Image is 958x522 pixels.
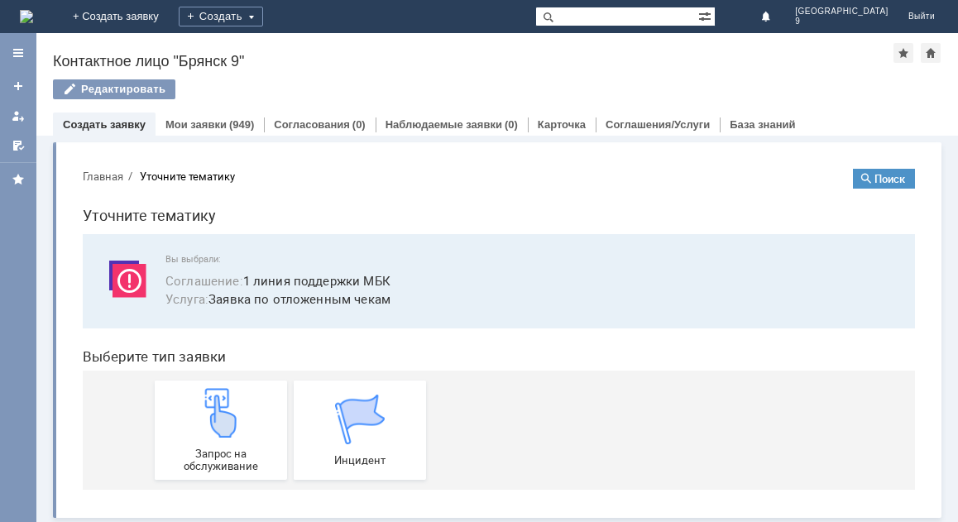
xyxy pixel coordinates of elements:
a: Создать заявку [63,118,146,131]
span: [GEOGRAPHIC_DATA] [795,7,889,17]
a: Мои заявки [5,103,31,129]
a: Наблюдаемые заявки [386,118,502,131]
span: Инцидент [229,299,352,311]
button: Соглашение:1 линия поддержки МБК [96,116,321,135]
div: Сделать домашней страницей [921,43,941,63]
img: get23c147a1b4124cbfa18e19f2abec5e8f [127,232,176,282]
a: Мои согласования [5,132,31,159]
header: Выберите тип заявки [13,193,845,209]
a: Согласования [274,118,350,131]
div: Уточните тематику [70,15,165,27]
a: Карточка [538,118,586,131]
div: (0) [505,118,518,131]
span: Расширенный поиск [698,7,715,23]
span: Вы выбрали: [96,98,826,109]
img: get067d4ba7cf7247ad92597448b2db9300 [266,239,315,289]
div: (949) [229,118,254,131]
a: Перейти на домашнюю страницу [20,10,33,23]
span: Услуга : [96,135,139,151]
span: Соглашение : [96,117,174,133]
button: Главная [13,13,54,28]
div: Добавить в избранное [893,43,913,63]
a: Соглашения/Услуги [606,118,710,131]
a: Инцидент [224,225,357,324]
h1: Уточните тематику [13,48,845,72]
img: logo [20,10,33,23]
div: Контактное лицо "Брянск 9" [53,53,893,69]
button: Поиск [783,13,845,33]
span: 9 [795,17,889,26]
a: Мои заявки [165,118,227,131]
a: База знаний [730,118,795,131]
span: Заявка по отложенным чекам [96,134,826,153]
a: Создать заявку [5,73,31,99]
div: Создать [179,7,263,26]
img: svg%3E [33,98,83,148]
span: Запрос на обслуживание [90,292,213,317]
a: Запрос на обслуживание [85,225,218,324]
div: (0) [352,118,366,131]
